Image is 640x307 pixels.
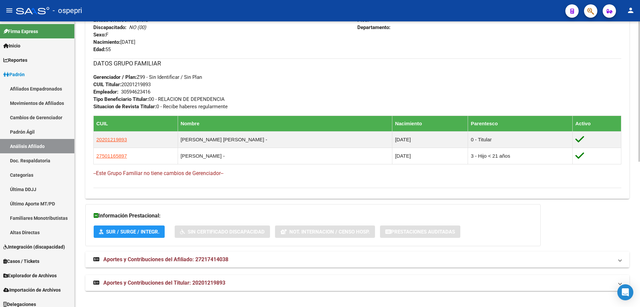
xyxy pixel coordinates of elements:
[93,89,118,95] strong: Empleador:
[357,24,390,30] strong: Departamento:
[3,272,57,279] span: Explorador de Archivos
[3,243,65,251] span: Integración (discapacidad)
[627,6,635,14] mat-icon: person
[93,170,621,177] h4: --Este Grupo Familiar no tiene cambios de Gerenciador--
[289,229,370,235] span: Not. Internacion / Censo Hosp.
[93,24,126,30] strong: Discapacitado:
[93,104,228,110] span: 0 - Recibe haberes regularmente
[93,39,120,45] strong: Nacimiento:
[93,74,137,80] strong: Gerenciador / Plan:
[129,24,146,30] i: NO (00)
[175,225,270,238] button: Sin Certificado Discapacidad
[3,258,39,265] span: Casos / Tickets
[103,256,228,263] span: Aportes y Contribuciones del Afiliado: 27217414038
[94,211,532,220] h3: Información Prestacional:
[93,46,105,52] strong: Edad:
[93,59,621,68] h3: DATOS GRUPO FAMILIAR
[93,32,108,38] span: F
[93,39,135,45] span: [DATE]
[3,286,61,294] span: Importación de Archivos
[468,131,573,148] td: 0 - Titular
[93,82,151,88] span: 20201219893
[178,148,392,164] td: [PERSON_NAME] -
[94,116,178,131] th: CUIL
[3,28,38,35] span: Firma Express
[5,6,13,14] mat-icon: menu
[121,88,150,96] div: 30594623416
[178,116,392,131] th: Nombre
[85,252,629,268] mat-expansion-panel-header: Aportes y Contribuciones del Afiliado: 27217414038
[94,225,165,238] button: SUR / SURGE / INTEGR.
[93,96,149,102] strong: Tipo Beneficiario Titular:
[93,74,202,80] span: Z99 - Sin Identificar / Sin Plan
[96,153,127,159] span: 27501165897
[178,131,392,148] td: [PERSON_NAME] [PERSON_NAME] -
[93,82,121,88] strong: CUIL Titular:
[468,148,573,164] td: 3 - Hijo < 21 años
[573,116,621,131] th: Activo
[380,225,460,238] button: Prestaciones Auditadas
[103,280,225,286] span: Aportes y Contribuciones del Titular: 20201219893
[275,225,375,238] button: Not. Internacion / Censo Hosp.
[93,17,121,23] strong: Estado Civil:
[617,284,633,300] div: Open Intercom Messenger
[93,32,106,38] strong: Sexo:
[391,229,455,235] span: Prestaciones Auditadas
[93,17,148,23] span: Convivencia
[188,229,265,235] span: Sin Certificado Discapacidad
[392,116,468,131] th: Nacimiento
[93,46,111,52] span: 55
[392,148,468,164] td: [DATE]
[96,137,127,142] span: 20201219893
[392,131,468,148] td: [DATE]
[3,42,20,49] span: Inicio
[468,116,573,131] th: Parentesco
[93,104,156,110] strong: Situacion de Revista Titular:
[93,96,225,102] span: 00 - RELACION DE DEPENDENCIA
[3,56,27,64] span: Reportes
[53,3,82,18] span: - ospepri
[106,229,159,235] span: SUR / SURGE / INTEGR.
[3,71,25,78] span: Padrón
[357,17,369,23] strong: Piso:
[85,275,629,291] mat-expansion-panel-header: Aportes y Contribuciones del Titular: 20201219893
